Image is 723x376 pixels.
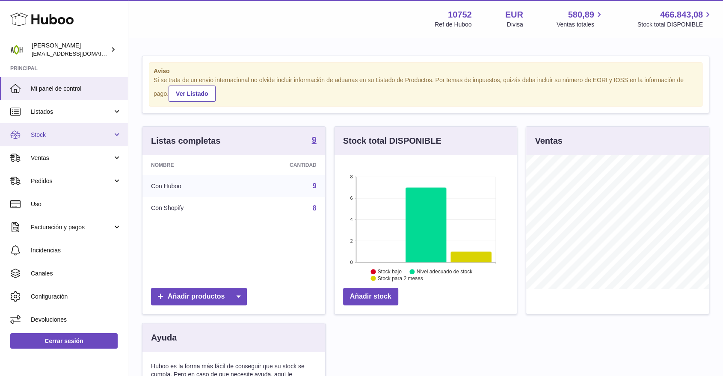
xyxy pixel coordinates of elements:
span: Configuración [31,293,121,301]
span: Ventas [31,154,113,162]
div: Ref de Huboo [435,21,471,29]
text: 8 [350,174,353,179]
span: Stock [31,131,113,139]
span: Incidencias [31,246,121,255]
h3: Ventas [535,135,562,147]
th: Cantidad [240,155,325,175]
th: Nombre [142,155,240,175]
span: Stock total DISPONIBLE [637,21,713,29]
h3: Listas completas [151,135,220,147]
span: [EMAIL_ADDRESS][DOMAIN_NAME] [32,50,126,57]
div: Divisa [507,21,523,29]
span: Ventas totales [557,21,604,29]
h3: Ayuda [151,332,177,343]
text: 4 [350,217,353,222]
a: Ver Listado [169,86,215,102]
div: [PERSON_NAME] [32,41,109,58]
span: Pedidos [31,177,113,185]
span: Devoluciones [31,316,121,324]
span: Canales [31,269,121,278]
span: Uso [31,200,121,208]
td: Con Shopify [142,197,240,219]
div: Si se trata de un envío internacional no olvide incluir información de aduanas en su Listado de P... [154,76,698,102]
strong: 10752 [448,9,472,21]
text: Stock bajo [378,269,402,275]
span: Facturación y pagos [31,223,113,231]
a: Añadir stock [343,288,398,305]
span: Mi panel de control [31,85,121,93]
strong: EUR [505,9,523,21]
a: 9 [313,182,317,189]
strong: Aviso [154,67,698,75]
span: 580,89 [568,9,594,21]
text: 0 [350,260,353,265]
td: Con Huboo [142,175,240,197]
a: 9 [312,136,317,146]
a: 8 [313,204,317,212]
img: info@adaptohealue.com [10,43,23,56]
a: 466.843,08 Stock total DISPONIBLE [637,9,713,29]
text: Nivel adecuado de stock [417,269,473,275]
strong: 9 [312,136,317,144]
span: Listados [31,108,113,116]
span: 466.843,08 [660,9,703,21]
text: 2 [350,238,353,243]
text: Stock para 2 meses [378,275,423,281]
a: Cerrar sesión [10,333,118,349]
h3: Stock total DISPONIBLE [343,135,442,147]
a: 580,89 Ventas totales [557,9,604,29]
text: 6 [350,195,353,201]
a: Añadir productos [151,288,247,305]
